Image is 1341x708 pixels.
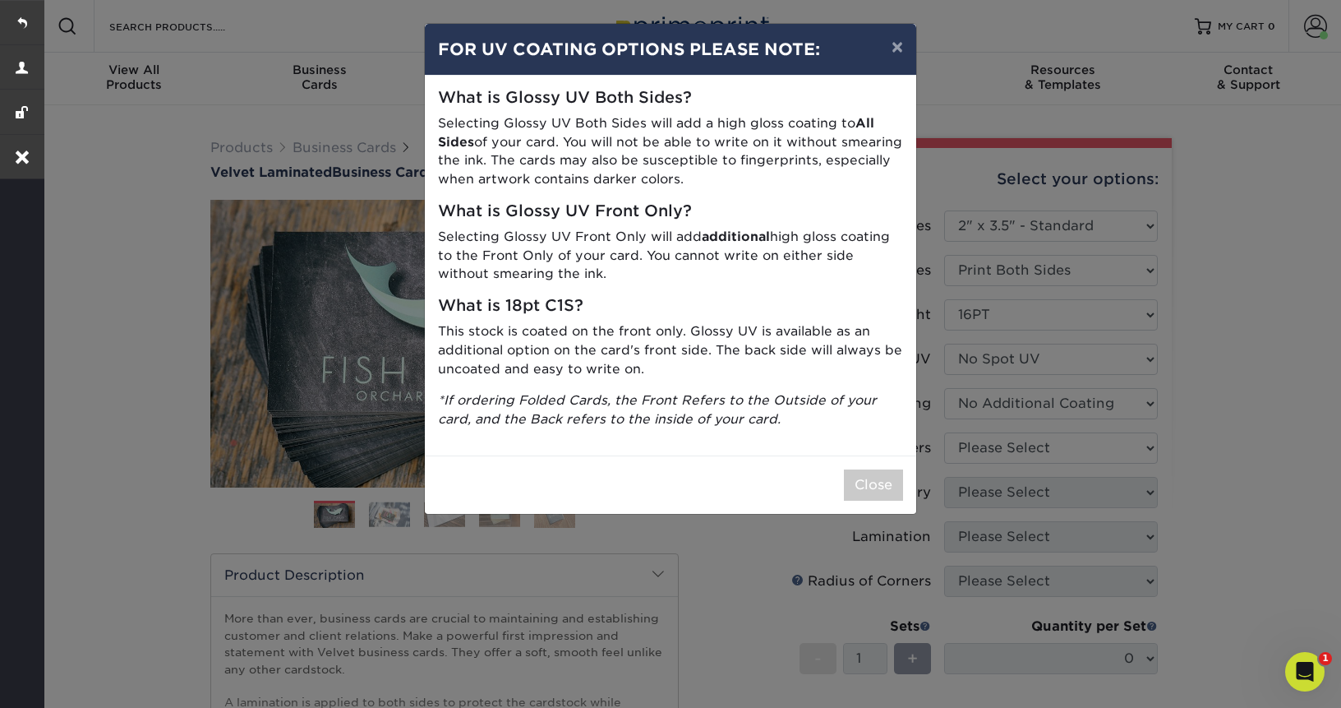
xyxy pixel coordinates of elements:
p: This stock is coated on the front only. Glossy UV is available as an additional option on the car... [438,322,903,378]
span: 1 [1319,652,1332,665]
iframe: Intercom live chat [1285,652,1325,692]
h5: What is 18pt C1S? [438,297,903,316]
strong: All Sides [438,115,874,150]
h5: What is Glossy UV Front Only? [438,202,903,221]
h4: FOR UV COATING OPTIONS PLEASE NOTE: [438,37,903,62]
p: Selecting Glossy UV Both Sides will add a high gloss coating to of your card. You will not be abl... [438,114,903,189]
p: Selecting Glossy UV Front Only will add high gloss coating to the Front Only of your card. You ca... [438,228,903,284]
button: Close [844,470,903,501]
i: *If ordering Folded Cards, the Front Refers to the Outside of your card, and the Back refers to t... [438,392,877,427]
button: × [878,24,916,70]
strong: additional [702,229,770,244]
h5: What is Glossy UV Both Sides? [438,89,903,108]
